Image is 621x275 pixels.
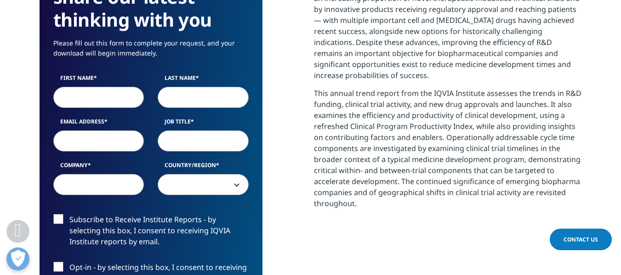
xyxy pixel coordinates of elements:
button: Open Preferences [6,247,29,270]
p: Please fill out this form to complete your request, and your download will begin immediately. [53,38,249,65]
p: This annual trend report from the IQVIA Institute assesses the trends in R&D funding, clinical tr... [314,88,582,216]
a: Contact Us [550,229,612,250]
span: Contact Us [564,236,598,243]
label: Country/Region [158,161,249,174]
label: Subscribe to Receive Institute Reports - by selecting this box, I consent to receiving IQVIA Inst... [53,214,249,252]
label: Last Name [158,74,249,87]
label: First Name [53,74,144,87]
label: Company [53,161,144,174]
label: Job Title [158,118,249,130]
label: Email Address [53,118,144,130]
